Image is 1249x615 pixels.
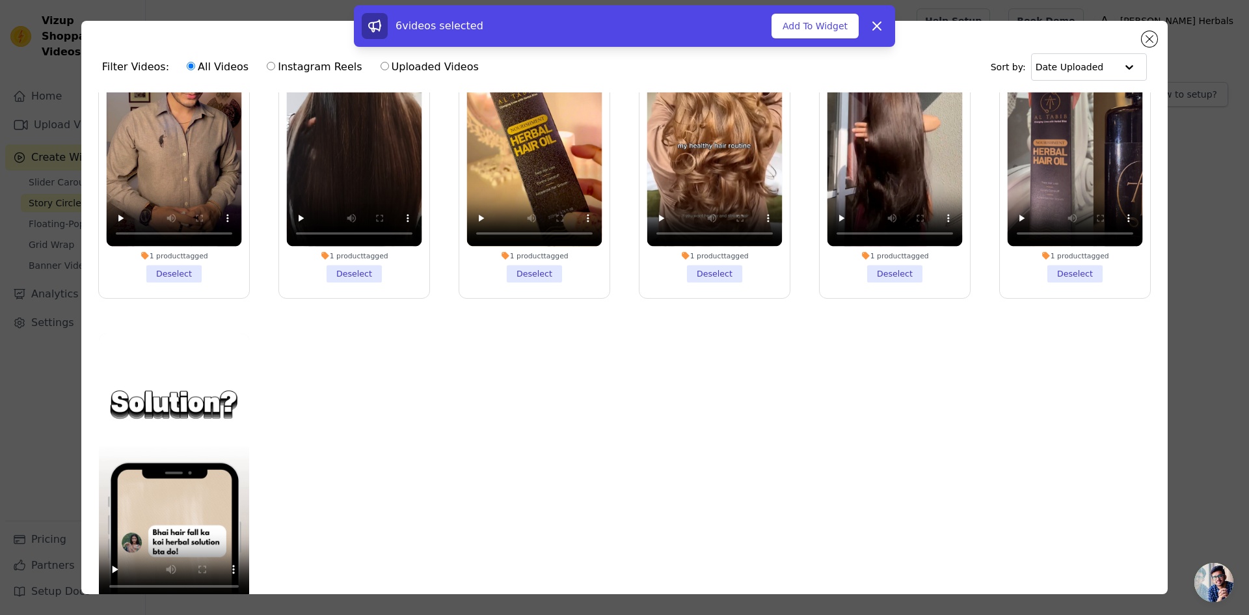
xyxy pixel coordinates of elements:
label: Instagram Reels [266,59,362,75]
button: Add To Widget [772,14,859,38]
div: Sort by: [991,53,1148,81]
div: 1 product tagged [1008,251,1143,260]
label: Uploaded Videos [380,59,479,75]
div: 1 product tagged [466,251,602,260]
div: 1 product tagged [106,251,241,260]
div: 1 product tagged [286,251,422,260]
div: Filter Videos: [102,52,486,82]
span: 6 videos selected [396,20,483,32]
div: Open chat [1194,563,1233,602]
div: 1 product tagged [647,251,783,260]
label: All Videos [186,59,249,75]
div: 1 product tagged [827,251,963,260]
